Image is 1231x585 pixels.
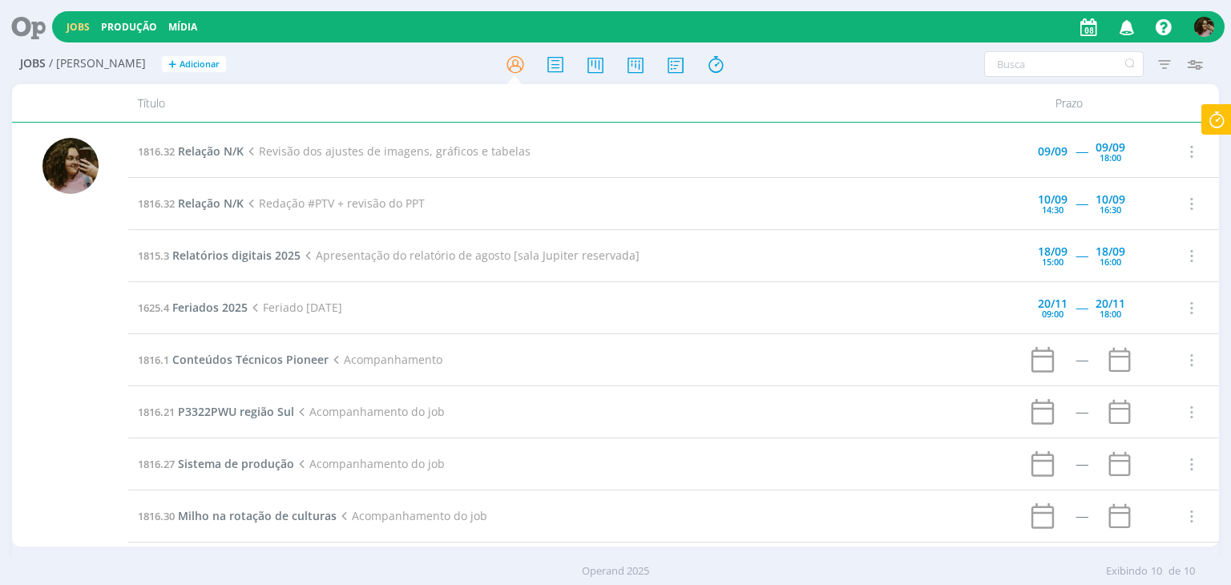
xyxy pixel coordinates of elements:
[138,352,329,367] a: 1816.1Conteúdos Técnicos Pioneer
[178,143,244,159] span: Relação N/K
[138,248,301,263] a: 1815.3Relatórios digitais 2025
[1076,300,1088,315] span: -----
[244,196,424,211] span: Redação #PTV + revisão do PPT
[337,508,486,523] span: Acompanhamento do job
[128,84,979,122] div: Título
[138,196,175,211] span: 1816.32
[172,248,301,263] span: Relatórios digitais 2025
[138,353,169,367] span: 1816.1
[1076,458,1088,470] div: -----
[138,300,248,315] a: 1625.4Feriados 2025
[294,456,444,471] span: Acompanhamento do job
[329,352,442,367] span: Acompanhamento
[172,352,329,367] span: Conteúdos Técnicos Pioneer
[1076,510,1088,522] div: -----
[1151,563,1162,579] span: 10
[1194,17,1214,37] img: N
[1042,309,1064,318] div: 09:00
[163,21,202,34] button: Mídia
[1193,13,1215,41] button: N
[1076,196,1088,211] span: -----
[301,248,639,263] span: Apresentação do relatório de agosto [sala Jupiter reservada]
[138,144,175,159] span: 1816.32
[49,57,146,71] span: / [PERSON_NAME]
[138,509,175,523] span: 1816.30
[1096,298,1125,309] div: 20/11
[1100,153,1121,162] div: 18:00
[1076,248,1088,263] span: -----
[1076,354,1088,365] div: -----
[138,196,244,211] a: 1816.32Relação N/K
[1168,563,1181,579] span: de
[96,21,162,34] button: Produção
[1042,205,1064,214] div: 14:30
[1038,146,1068,157] div: 09/09
[1076,143,1088,159] span: -----
[138,143,244,159] a: 1816.32Relação N/K
[138,405,175,419] span: 1816.21
[244,143,530,159] span: Revisão dos ajustes de imagens, gráficos e tabelas
[138,301,169,315] span: 1625.4
[1042,257,1064,266] div: 15:00
[1100,309,1121,318] div: 18:00
[178,508,337,523] span: Milho na rotação de culturas
[1184,563,1195,579] span: 10
[1096,246,1125,257] div: 18/09
[294,404,444,419] span: Acompanhamento do job
[1096,142,1125,153] div: 09/09
[1100,257,1121,266] div: 16:00
[984,51,1144,77] input: Busca
[62,21,95,34] button: Jobs
[1038,194,1068,205] div: 10/09
[248,300,341,315] span: Feriado [DATE]
[979,84,1159,122] div: Prazo
[178,456,294,471] span: Sistema de produção
[138,508,337,523] a: 1816.30Milho na rotação de culturas
[138,404,294,419] a: 1816.21P3322PWU região Sul
[138,456,294,471] a: 1816.27Sistema de produção
[1096,194,1125,205] div: 10/09
[168,56,176,73] span: +
[138,248,169,263] span: 1815.3
[20,57,46,71] span: Jobs
[101,20,157,34] a: Produção
[178,404,294,419] span: P3322PWU região Sul
[67,20,90,34] a: Jobs
[42,138,99,194] img: N
[172,300,248,315] span: Feriados 2025
[1038,246,1068,257] div: 18/09
[180,59,220,70] span: Adicionar
[1076,406,1088,418] div: -----
[1106,563,1148,579] span: Exibindo
[1038,298,1068,309] div: 20/11
[138,457,175,471] span: 1816.27
[162,56,226,73] button: +Adicionar
[168,20,197,34] a: Mídia
[1100,205,1121,214] div: 16:30
[178,196,244,211] span: Relação N/K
